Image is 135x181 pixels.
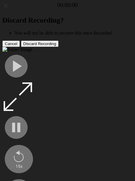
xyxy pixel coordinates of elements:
[2,41,20,47] button: Cancel
[57,2,78,8] a: 00:00:00
[2,47,32,52] img: Poster Image
[2,16,133,24] h2: Discard Recording?
[21,41,59,47] button: Discard Recording
[14,30,133,36] li: You will not be able to recover this once discarded.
